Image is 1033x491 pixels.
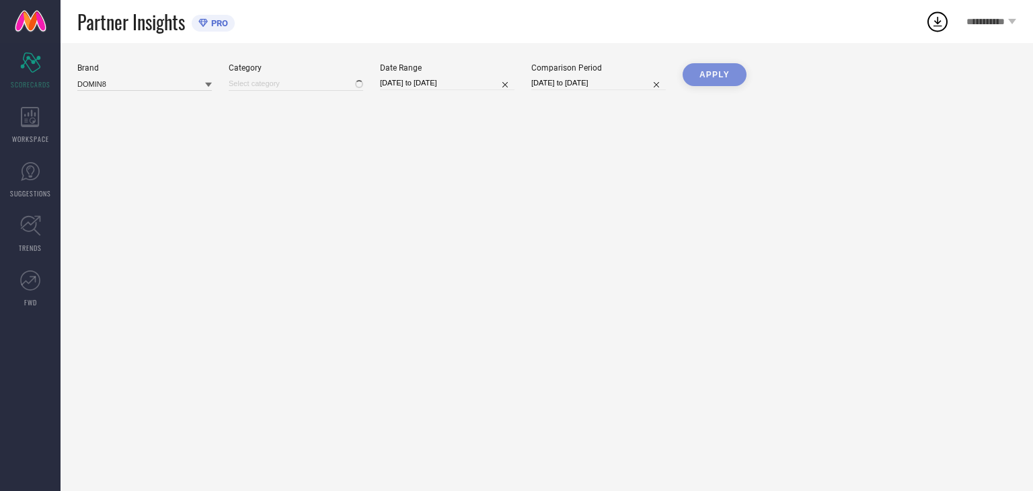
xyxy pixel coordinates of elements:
input: Select date range [380,76,514,90]
span: SUGGESTIONS [10,188,51,198]
div: Brand [77,63,212,73]
div: Date Range [380,63,514,73]
span: PRO [208,18,228,28]
div: Open download list [925,9,950,34]
span: FWD [24,297,37,307]
span: TRENDS [19,243,42,253]
span: WORKSPACE [12,134,49,144]
span: SCORECARDS [11,79,50,89]
div: Comparison Period [531,63,666,73]
input: Select comparison period [531,76,666,90]
span: Partner Insights [77,8,185,36]
div: Category [229,63,363,73]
